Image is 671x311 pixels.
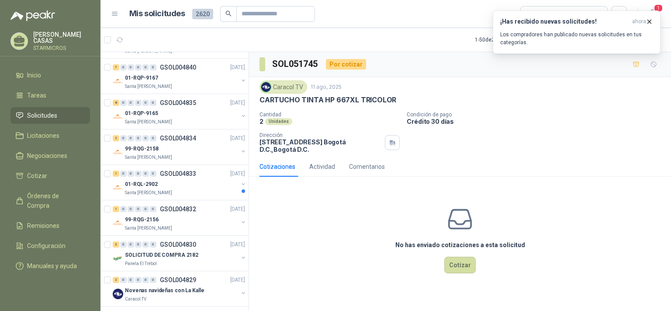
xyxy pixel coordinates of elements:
div: 0 [142,171,149,177]
p: Santa [PERSON_NAME] [125,225,172,232]
img: Company Logo [113,253,123,264]
p: STARMICROS [33,45,90,51]
a: Manuales y ayuda [10,258,90,274]
p: Santa [PERSON_NAME] [125,119,172,126]
div: 0 [135,206,142,212]
p: 01-RQL-2902 [125,180,158,189]
div: 0 [150,100,156,106]
div: 0 [142,100,149,106]
div: 0 [128,206,134,212]
a: 8 0 0 0 0 0 GSOL004835[DATE] Company Logo01-RQP-9165Santa [PERSON_NAME] [113,98,247,126]
p: GSOL004834 [160,135,196,141]
div: 8 [113,100,119,106]
button: Cotizar [444,257,476,273]
a: 1 0 0 0 0 0 GSOL004832[DATE] Company Logo99-RQG-2156Santa [PERSON_NAME] [113,204,247,232]
p: GSOL004832 [160,206,196,212]
img: Company Logo [113,76,123,87]
a: Licitaciones [10,127,90,144]
a: Cotizar [10,168,90,184]
span: search [225,10,232,17]
p: [DATE] [230,241,245,249]
div: 0 [150,171,156,177]
div: 0 [120,241,127,248]
div: Por cotizar [326,59,366,70]
span: Cotizar [27,171,47,181]
div: 0 [150,64,156,70]
div: 0 [120,64,127,70]
p: [DATE] [230,63,245,72]
a: 7 0 0 0 0 0 GSOL004840[DATE] Company Logo01-RQP-9167Santa [PERSON_NAME] [113,62,247,90]
div: 0 [142,135,149,141]
span: Configuración [27,241,66,251]
a: Órdenes de Compra [10,188,90,214]
span: Órdenes de Compra [27,191,82,210]
div: 0 [128,277,134,283]
div: 0 [128,171,134,177]
div: 0 [142,277,149,283]
span: ahora [632,18,646,25]
a: Remisiones [10,217,90,234]
h1: Mis solicitudes [129,7,185,20]
div: 0 [135,277,142,283]
img: Company Logo [113,112,123,122]
div: Comentarios [349,162,385,171]
p: 99-RQG-2156 [125,216,159,224]
p: 2 [259,118,263,125]
p: [DATE] [230,134,245,143]
a: 2 0 0 0 0 0 GSOL004834[DATE] Company Logo99-RQG-2158Santa [PERSON_NAME] [113,133,247,161]
div: 0 [150,241,156,248]
div: 0 [120,135,127,141]
a: Configuración [10,238,90,254]
div: 0 [150,206,156,212]
a: Tareas [10,87,90,104]
a: Inicio [10,67,90,84]
div: 0 [120,206,127,212]
div: 2 [113,135,119,141]
div: 0 [135,100,142,106]
span: Manuales y ayuda [27,261,77,271]
div: 2 [113,277,119,283]
img: Company Logo [113,147,123,157]
div: 1 - 50 de 2585 [475,33,532,47]
div: 1 [113,206,119,212]
div: 0 [128,241,134,248]
p: SOLICITUD DE COMPRA 2182 [125,251,198,259]
div: 0 [120,100,127,106]
p: Caracol TV [125,296,146,303]
span: Licitaciones [27,131,59,140]
p: [DATE] [230,205,245,213]
p: GSOL004829 [160,277,196,283]
p: 11 ago, 2025 [311,83,342,91]
h3: SOL051745 [272,57,319,71]
h3: ¡Has recibido nuevas solicitudes! [500,18,629,25]
div: 0 [150,277,156,283]
a: 1 0 0 0 0 0 GSOL004833[DATE] Company Logo01-RQL-2902Santa [PERSON_NAME] [113,168,247,196]
span: Inicio [27,70,41,80]
p: Santa [PERSON_NAME] [125,189,172,196]
img: Company Logo [261,82,271,92]
span: 2620 [192,9,213,19]
p: [DATE] [230,170,245,178]
p: Novenas navideñas con La Kalle [125,287,204,295]
h3: No has enviado cotizaciones a esta solicitud [395,240,525,250]
span: Solicitudes [27,111,57,120]
p: Cantidad [259,112,400,118]
p: GSOL004833 [160,171,196,177]
span: Tareas [27,91,46,100]
p: [STREET_ADDRESS] Bogotá D.C. , Bogotá D.C. [259,138,381,153]
span: 1 [654,4,663,12]
img: Company Logo [113,182,123,193]
p: 99-RQG-2158 [125,145,159,153]
p: Santa [PERSON_NAME] [125,154,172,161]
div: 0 [128,100,134,106]
div: 0 [135,241,142,248]
p: Panela El Trébol [125,260,157,267]
div: 0 [128,135,134,141]
p: 01-RQP-9165 [125,109,158,118]
p: Dirección [259,132,381,138]
p: [DATE] [230,99,245,107]
img: Company Logo [113,218,123,228]
img: Logo peakr [10,10,55,21]
div: Todas [526,9,544,19]
img: Company Logo [113,289,123,299]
